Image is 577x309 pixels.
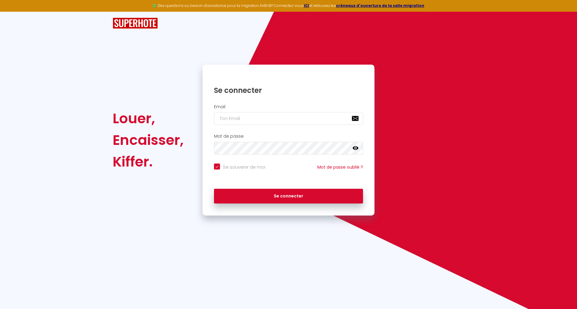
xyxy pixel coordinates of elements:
h2: Mot de passe [214,134,363,139]
div: Encaisser, [113,129,184,151]
div: Louer, [113,108,184,129]
h2: Email [214,104,363,109]
a: Mot de passe oublié ? [317,164,363,170]
img: SuperHote logo [113,18,158,29]
h1: Se connecter [214,86,363,95]
div: Kiffer. [113,151,184,173]
button: Se connecter [214,189,363,204]
input: Ton Email [214,112,363,125]
a: créneaux d'ouverture de la salle migration [336,3,424,8]
a: ICI [304,3,309,8]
